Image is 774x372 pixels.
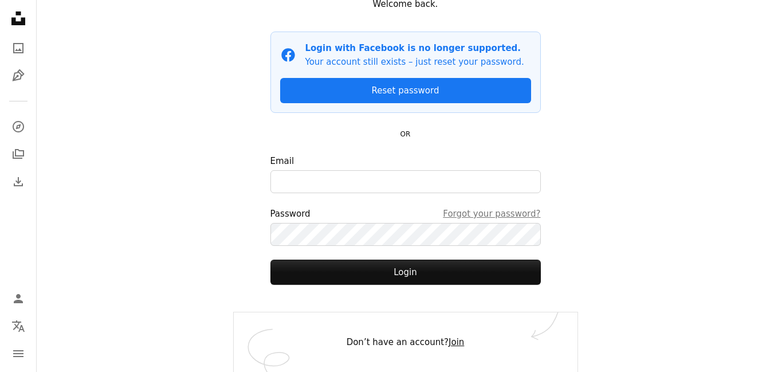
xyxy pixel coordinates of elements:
a: Illustrations [7,64,30,87]
p: Your account still exists – just reset your password. [305,55,524,69]
a: Join [449,337,464,347]
a: Download History [7,170,30,193]
button: Menu [7,342,30,365]
a: Reset password [280,78,531,103]
small: OR [400,130,411,138]
a: Explore [7,115,30,138]
a: Forgot your password? [443,207,540,221]
button: Login [270,260,541,285]
a: Home — Unsplash [7,7,30,32]
div: Don’t have an account? [234,312,577,372]
a: Photos [7,37,30,60]
p: Login with Facebook is no longer supported. [305,41,524,55]
a: Collections [7,143,30,166]
div: Password [270,207,541,221]
input: PasswordForgot your password? [270,223,541,246]
label: Email [270,154,541,193]
input: Email [270,170,541,193]
button: Language [7,315,30,338]
a: Log in / Sign up [7,287,30,310]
